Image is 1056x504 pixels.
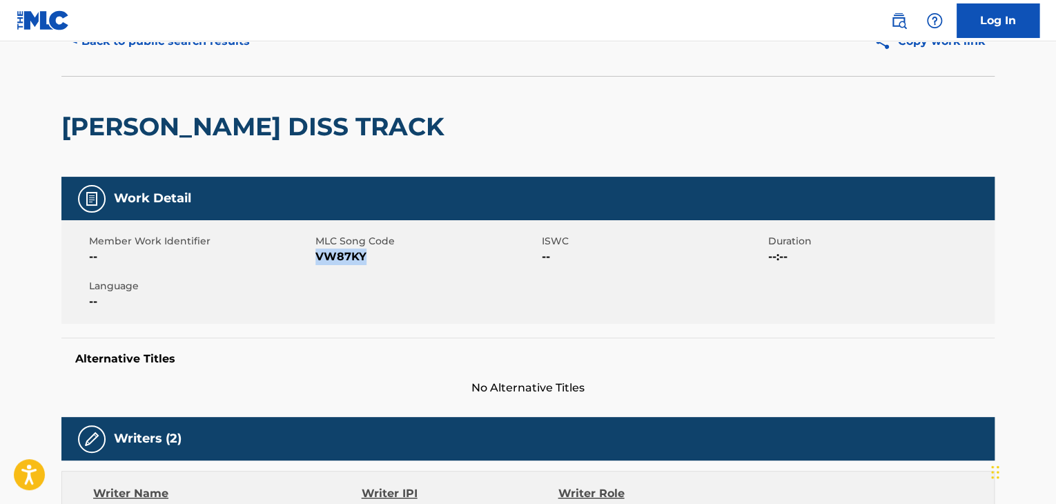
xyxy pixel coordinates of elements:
[542,234,765,249] span: ISWC
[315,249,538,265] span: VW87KY
[890,12,907,29] img: search
[558,485,736,502] div: Writer Role
[926,12,943,29] img: help
[874,33,898,50] img: Copy work link
[921,7,948,35] div: Help
[61,380,995,396] span: No Alternative Titles
[75,352,981,366] h5: Alternative Titles
[84,191,100,207] img: Work Detail
[89,293,312,310] span: --
[114,191,191,206] h5: Work Detail
[768,249,991,265] span: --:--
[362,485,558,502] div: Writer IPI
[61,24,260,59] button: < Back to public search results
[114,431,182,447] h5: Writers (2)
[864,24,995,59] button: Copy work link
[89,249,312,265] span: --
[89,234,312,249] span: Member Work Identifier
[957,3,1039,38] a: Log In
[89,279,312,293] span: Language
[768,234,991,249] span: Duration
[84,431,100,447] img: Writers
[987,438,1056,504] iframe: Chat Widget
[315,234,538,249] span: MLC Song Code
[17,10,70,30] img: MLC Logo
[542,249,765,265] span: --
[61,111,451,142] h2: [PERSON_NAME] DISS TRACK
[885,7,912,35] a: Public Search
[93,485,362,502] div: Writer Name
[991,452,999,493] div: Drag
